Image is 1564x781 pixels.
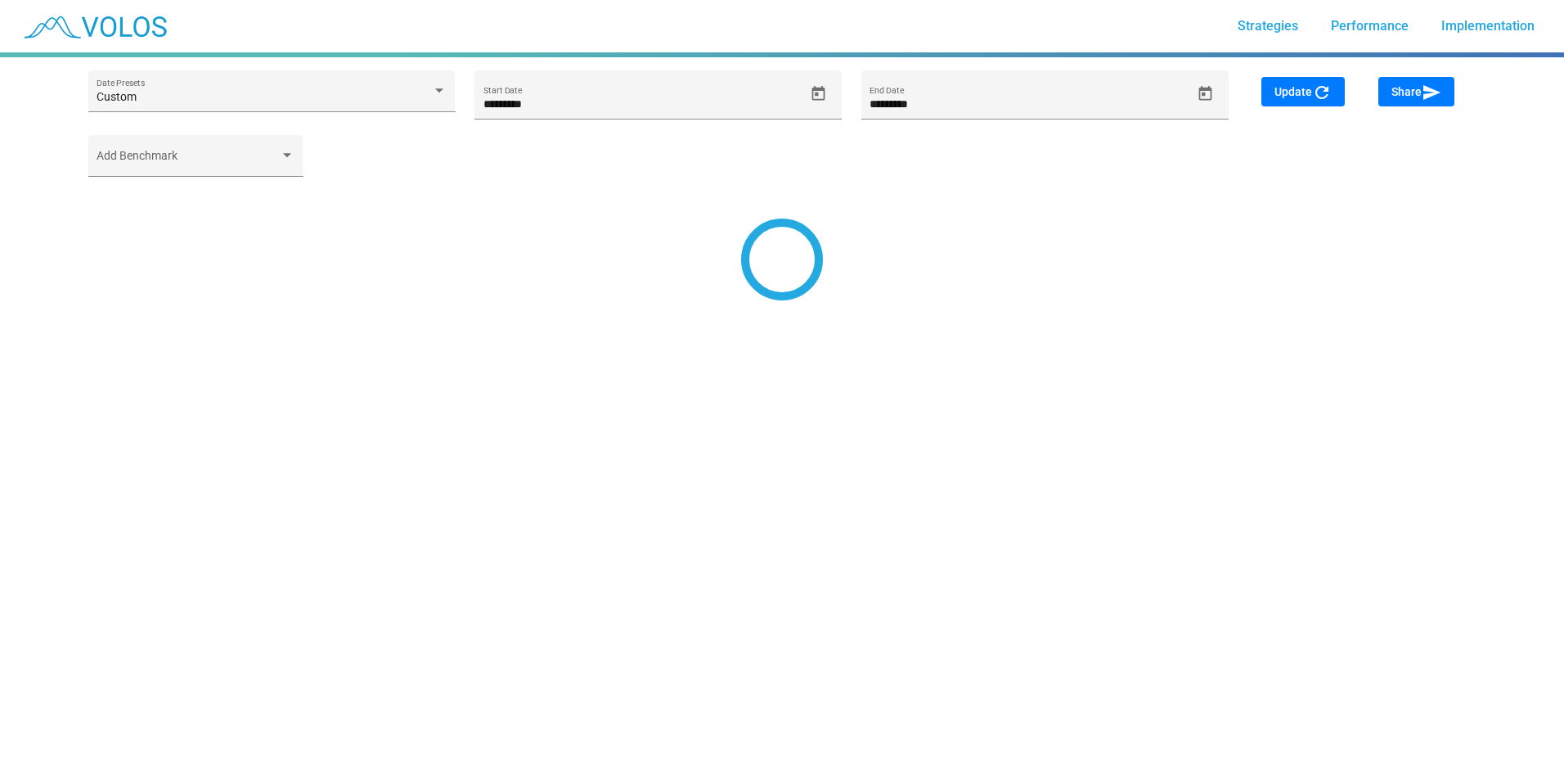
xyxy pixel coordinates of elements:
a: Implementation [1428,11,1548,41]
span: Performance [1331,18,1409,34]
a: Strategies [1225,11,1311,41]
span: Custom [97,90,137,103]
button: Open calendar [804,79,833,108]
mat-icon: refresh [1312,83,1332,102]
button: Update [1261,77,1345,106]
span: Implementation [1441,18,1535,34]
img: blue_transparent.png [13,6,175,47]
span: Share [1391,85,1441,98]
span: Strategies [1238,18,1298,34]
a: Performance [1318,11,1422,41]
button: Share [1378,77,1454,106]
span: Update [1274,85,1332,98]
mat-icon: send [1422,83,1441,102]
button: Open calendar [1191,79,1220,108]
